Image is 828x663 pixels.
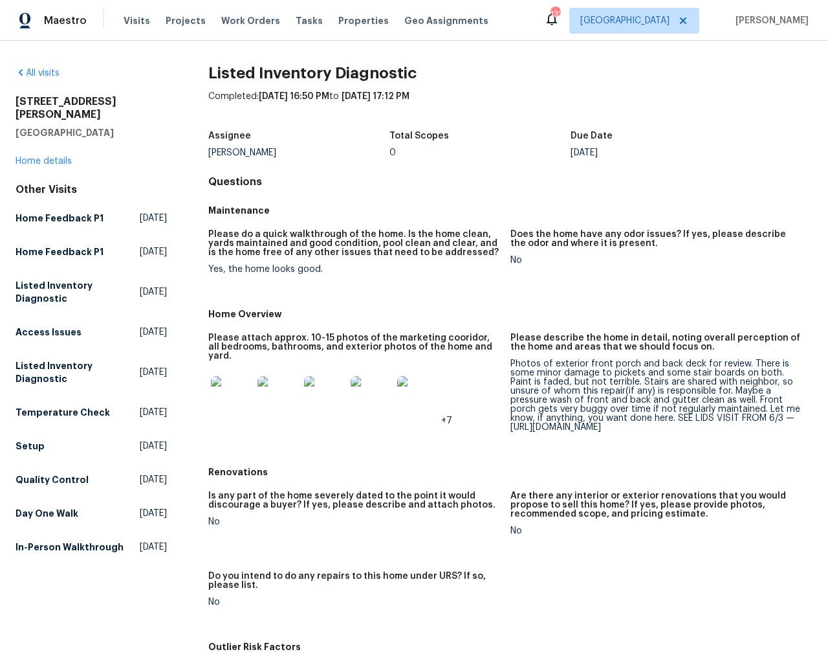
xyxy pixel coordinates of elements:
[16,212,103,225] h5: Home Feedback P1
[208,90,812,124] div: Completed: to
[208,308,812,320] h5: Home Overview
[166,14,206,27] span: Projects
[342,92,409,101] span: [DATE] 17:12 PM
[208,67,812,80] h2: Listed Inventory Diagnostic
[16,434,167,458] a: Setup[DATE]
[16,126,167,139] h5: [GEOGRAPHIC_DATA]
[140,326,167,339] span: [DATE]
[140,440,167,453] span: [DATE]
[16,502,167,525] a: Day One Walk[DATE]
[208,230,500,257] h5: Please do a quick walkthrough of the home. Is the home clean, yards maintained and good condition...
[16,507,78,520] h5: Day One Walk
[510,256,802,265] div: No
[16,326,82,339] h5: Access Issues
[404,14,488,27] span: Geo Assignments
[296,16,323,25] span: Tasks
[16,183,167,196] div: Other Visits
[140,245,167,258] span: [DATE]
[441,416,452,425] span: +7
[510,333,802,352] h5: Please describe the home in detail, noting overall perception of the home and areas that we shoul...
[550,8,560,21] div: 132
[208,175,812,188] h4: Questions
[140,507,167,520] span: [DATE]
[16,541,124,554] h5: In-Person Walkthrough
[140,406,167,419] span: [DATE]
[16,274,167,310] a: Listed Inventory Diagnostic[DATE]
[140,212,167,225] span: [DATE]
[16,207,167,230] a: Home Feedback P1[DATE]
[208,131,251,140] h5: Assignee
[389,148,571,157] div: 0
[208,572,500,590] h5: Do you intend to do any repairs to this home under URS? If so, please list.
[208,491,500,510] h5: Is any part of the home severely dated to the point it would discourage a buyer? If yes, please d...
[208,598,500,607] div: No
[208,204,812,217] h5: Maintenance
[16,401,167,424] a: Temperature Check[DATE]
[208,466,812,478] h5: Renovations
[510,359,802,432] div: Photos of exterior front porch and back deck for review. There is some minor damage to pickets an...
[16,320,167,344] a: Access Issues[DATE]
[16,440,45,453] h5: Setup
[208,148,389,157] div: [PERSON_NAME]
[16,245,103,258] h5: Home Feedback P1
[510,526,802,535] div: No
[730,14,809,27] span: [PERSON_NAME]
[338,14,389,27] span: Properties
[16,473,89,486] h5: Quality Control
[140,473,167,486] span: [DATE]
[259,92,329,101] span: [DATE] 16:50 PM
[16,157,72,166] a: Home details
[16,69,60,78] a: All visits
[389,131,449,140] h5: Total Scopes
[16,468,167,491] a: Quality Control[DATE]
[580,14,670,27] span: [GEOGRAPHIC_DATA]
[510,230,802,248] h5: Does the home have any odor issues? If yes, please describe the odor and where it is present.
[140,366,167,379] span: [DATE]
[16,354,167,390] a: Listed Inventory Diagnostic[DATE]
[571,131,613,140] h5: Due Date
[140,541,167,554] span: [DATE]
[140,286,167,298] span: [DATE]
[16,359,140,385] h5: Listed Inventory Diagnostic
[44,14,87,27] span: Maestro
[208,517,500,526] div: No
[221,14,280,27] span: Work Orders
[16,279,140,305] h5: Listed Inventory Diagnostic
[208,640,812,653] h5: Outlier Risk Factors
[16,95,167,121] h2: [STREET_ADDRESS][PERSON_NAME]
[208,333,500,361] h5: Please attach approx. 10-15 photos of the marketing cooridor, all bedrooms, bathrooms, and exteri...
[16,406,110,419] h5: Temperature Check
[510,491,802,519] h5: Are there any interior or exterior renovations that you would propose to sell this home? If yes, ...
[208,265,500,274] div: Yes, the home looks good.
[571,148,752,157] div: [DATE]
[16,535,167,559] a: In-Person Walkthrough[DATE]
[124,14,150,27] span: Visits
[16,240,167,264] a: Home Feedback P1[DATE]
